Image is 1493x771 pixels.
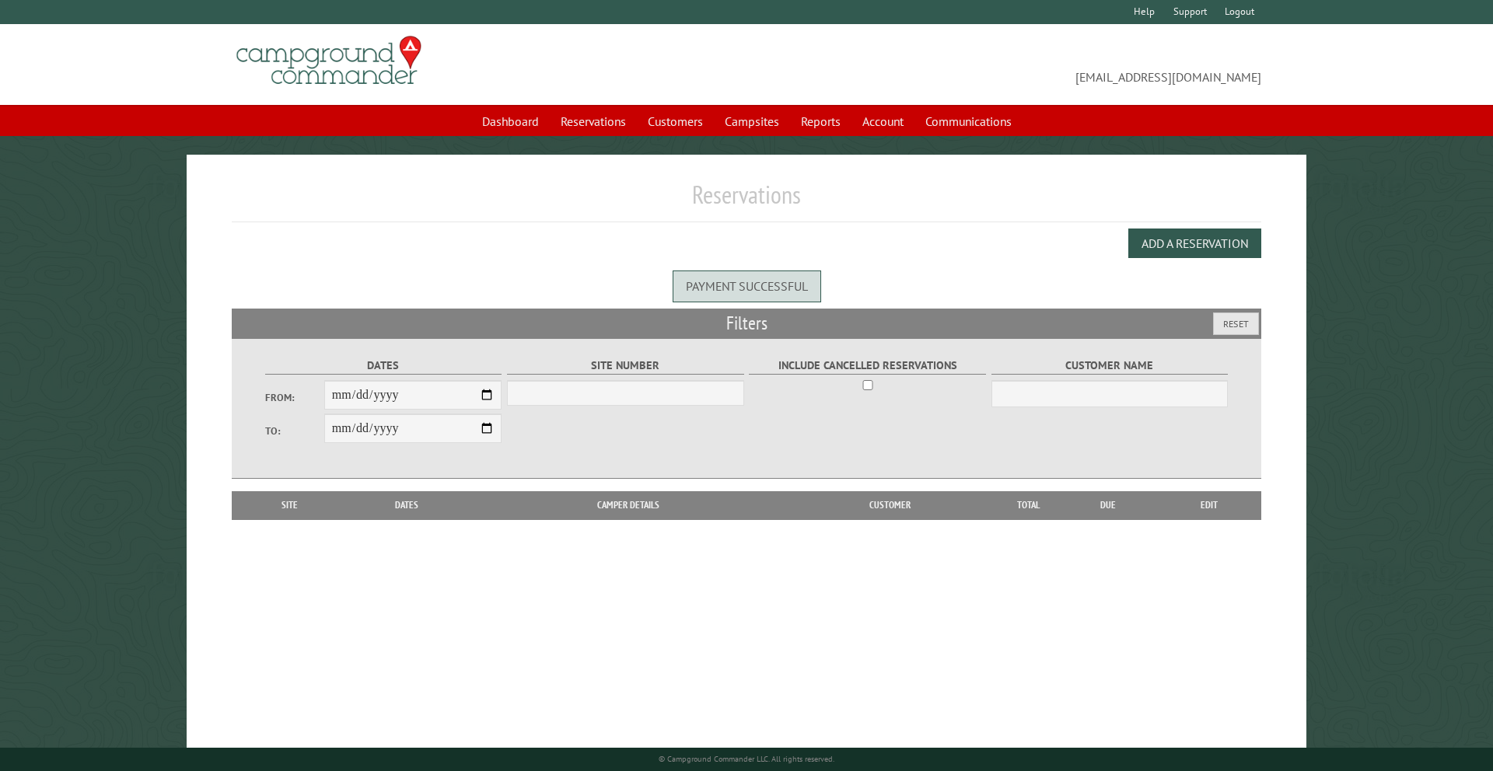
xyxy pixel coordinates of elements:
img: Campground Commander [232,30,426,91]
label: Dates [265,357,502,375]
a: Communications [916,106,1021,136]
a: Account [853,106,913,136]
h2: Filters [232,309,1262,338]
th: Camper Details [474,491,783,519]
label: From: [265,390,324,405]
th: Dates [341,491,474,519]
label: To: [265,424,324,438]
label: Site Number [507,357,744,375]
div: Payment successful [673,270,821,302]
th: Due [1059,491,1157,519]
a: Campsites [715,106,788,136]
label: Customer Name [991,357,1229,375]
button: Reset [1213,312,1259,335]
label: Include Cancelled Reservations [749,357,986,375]
a: Reports [792,106,850,136]
th: Total [997,491,1059,519]
a: Reservations [551,106,635,136]
span: [EMAIL_ADDRESS][DOMAIN_NAME] [746,43,1261,86]
button: Add a Reservation [1128,229,1261,258]
h1: Reservations [232,180,1262,222]
th: Edit [1157,491,1262,519]
a: Dashboard [473,106,548,136]
small: © Campground Commander LLC. All rights reserved. [659,754,834,764]
th: Site [240,491,341,519]
a: Customers [638,106,712,136]
th: Customer [783,491,997,519]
